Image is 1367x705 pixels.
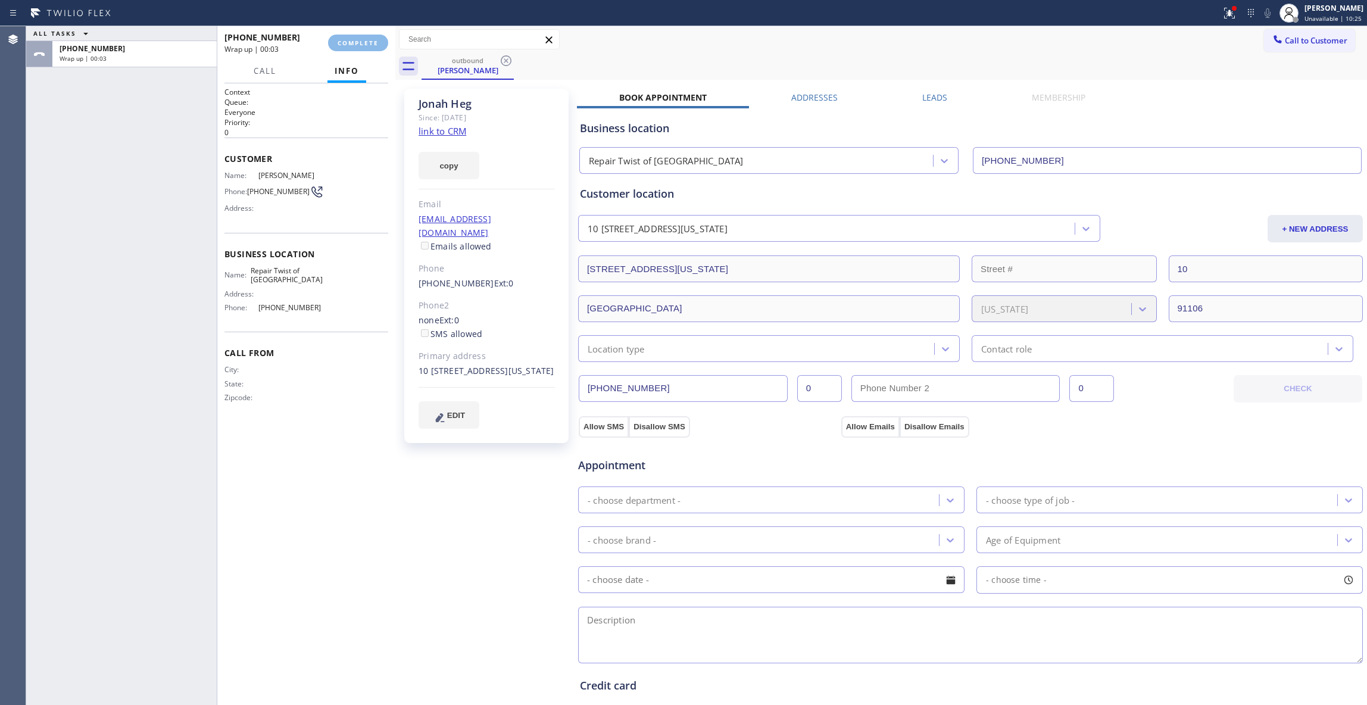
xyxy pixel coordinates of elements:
span: COMPLETE [338,39,379,47]
span: Info [335,65,359,76]
span: Phone: [224,187,247,196]
span: [PHONE_NUMBER] [247,187,310,196]
button: ALL TASKS [26,26,100,40]
h1: Context [224,87,388,97]
span: Unavailable | 10:25 [1304,14,1362,23]
button: + NEW ADDRESS [1268,215,1363,242]
button: Disallow SMS [629,416,690,438]
label: Book Appointment [619,92,707,103]
span: Wrap up | 00:03 [60,54,107,63]
div: Jonah Heg [419,97,555,111]
div: [PERSON_NAME] [1304,3,1363,13]
div: Repair Twist of [GEOGRAPHIC_DATA] [589,154,744,168]
label: Leads [922,92,947,103]
input: Search [400,30,559,49]
span: Address: [224,204,258,213]
div: outbound [423,56,513,65]
a: link to CRM [419,125,466,137]
span: Ext: 0 [494,277,514,289]
a: [PHONE_NUMBER] [419,277,494,289]
div: Phone2 [419,299,555,313]
div: none [419,314,555,341]
span: [PHONE_NUMBER] [60,43,125,54]
span: Address: [224,289,258,298]
span: City: [224,365,258,374]
input: Emails allowed [421,242,429,249]
input: Phone Number 2 [851,375,1060,402]
h2: Priority: [224,117,388,127]
div: Primary address [419,350,555,363]
label: Emails allowed [419,241,492,252]
span: Call [254,65,276,76]
button: COMPLETE [328,35,388,51]
span: [PHONE_NUMBER] [224,32,300,43]
button: Allow SMS [579,416,629,438]
span: Zipcode: [224,393,258,402]
div: Location type [588,342,645,355]
span: - choose time - [986,574,1047,585]
div: Customer location [580,186,1361,202]
button: Disallow Emails [900,416,969,438]
span: Repair Twist of [GEOGRAPHIC_DATA] [251,266,323,285]
span: EDIT [447,411,465,420]
input: Ext. 2 [1069,375,1114,402]
input: Street # [972,255,1157,282]
input: ZIP [1169,295,1363,322]
input: Apt. # [1169,255,1363,282]
input: Phone Number [973,147,1362,174]
button: Call [246,60,283,83]
a: [EMAIL_ADDRESS][DOMAIN_NAME] [419,213,491,238]
span: Business location [224,248,388,260]
button: Info [327,60,366,83]
label: SMS allowed [419,328,482,339]
input: Address [578,255,960,282]
p: Everyone [224,107,388,117]
div: 10 [STREET_ADDRESS][US_STATE] [419,364,555,378]
span: Call From [224,347,388,358]
span: State: [224,379,258,388]
span: Call to Customer [1285,35,1347,46]
button: EDIT [419,401,479,429]
p: 0 [224,127,388,138]
button: Allow Emails [841,416,900,438]
button: copy [419,152,479,179]
span: [PHONE_NUMBER] [258,303,323,312]
div: [PERSON_NAME] [423,65,513,76]
input: Ext. [797,375,842,402]
h2: Queue: [224,97,388,107]
div: Age of Equipment [986,533,1060,547]
input: Phone Number [579,375,788,402]
label: Membership [1032,92,1085,103]
input: SMS allowed [421,329,429,337]
div: Contact role [981,342,1032,355]
div: 10 [STREET_ADDRESS][US_STATE] [588,222,728,236]
span: Name: [224,270,251,279]
div: Since: [DATE] [419,111,555,124]
span: ALL TASKS [33,29,76,38]
span: [PERSON_NAME] [258,171,323,180]
div: Email [419,198,555,211]
div: - choose department - [588,493,681,507]
div: Phone [419,262,555,276]
span: Ext: 0 [439,314,459,326]
label: Addresses [791,92,838,103]
button: Mute [1259,5,1276,21]
span: Appointment [578,457,838,473]
div: Jonah Heg [423,53,513,79]
span: Wrap up | 00:03 [224,44,279,54]
span: Customer [224,153,388,164]
div: - choose brand - [588,533,656,547]
span: Phone: [224,303,258,312]
div: - choose type of job - [986,493,1075,507]
div: Credit card [580,678,1361,694]
input: City [578,295,960,322]
span: Name: [224,171,258,180]
button: Call to Customer [1264,29,1355,52]
input: - choose date - [578,566,965,593]
button: CHECK [1234,375,1362,403]
div: Business location [580,120,1361,136]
